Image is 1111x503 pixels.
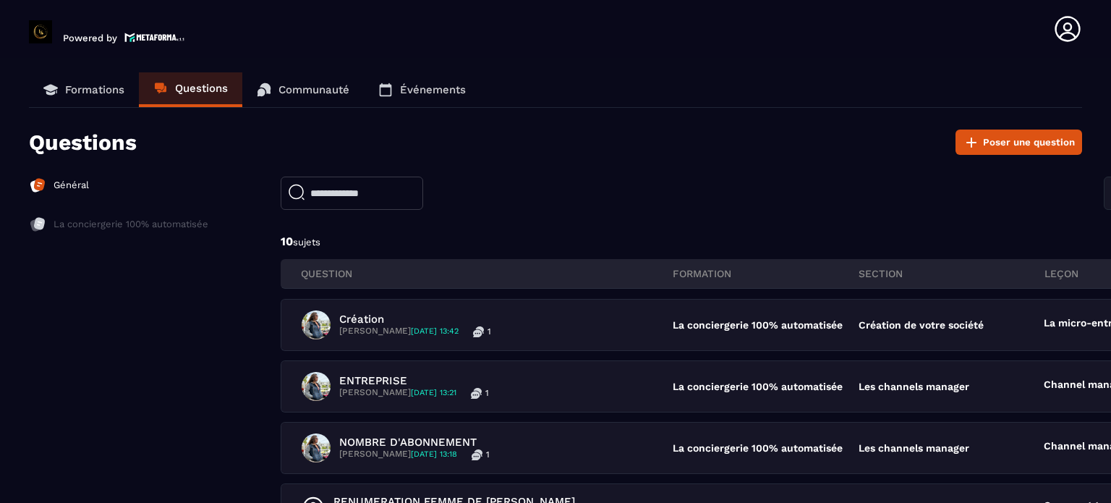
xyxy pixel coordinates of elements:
[29,20,52,43] img: logo-branding
[293,237,320,248] span: sujets
[124,31,185,43] img: logo
[411,388,456,397] span: [DATE] 13:21
[859,267,1044,280] p: section
[339,387,456,399] p: [PERSON_NAME]
[339,436,490,449] p: NOMBRE D'ABONNEMENT
[673,319,844,331] p: La conciergerie 100% automatisée
[486,449,490,460] p: 1
[339,449,457,460] p: [PERSON_NAME]
[242,72,364,107] a: Communauté
[54,179,89,192] p: Général
[29,72,139,107] a: Formations
[29,216,46,233] img: formation-icon-inac.db86bb20.svg
[139,72,242,107] a: Questions
[63,33,117,43] p: Powered by
[339,326,459,337] p: [PERSON_NAME]
[339,374,489,387] p: ENTREPRISE
[301,267,673,280] p: QUESTION
[411,326,459,336] span: [DATE] 13:42
[673,267,859,280] p: FORMATION
[859,319,984,331] p: Création de votre société
[54,218,208,231] p: La conciergerie 100% automatisée
[859,442,969,454] p: Les channels manager
[859,381,969,392] p: Les channels manager
[673,381,844,392] p: La conciergerie 100% automatisée
[278,83,349,96] p: Communauté
[400,83,466,96] p: Événements
[364,72,480,107] a: Événements
[175,82,228,95] p: Questions
[488,326,491,337] p: 1
[673,442,844,454] p: La conciergerie 100% automatisée
[485,387,489,399] p: 1
[65,83,124,96] p: Formations
[29,177,46,194] img: formation-icon-active.2ea72e5a.svg
[29,130,137,155] p: Questions
[411,449,457,459] span: [DATE] 13:18
[339,313,491,326] p: Création
[955,130,1082,155] button: Poser une question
